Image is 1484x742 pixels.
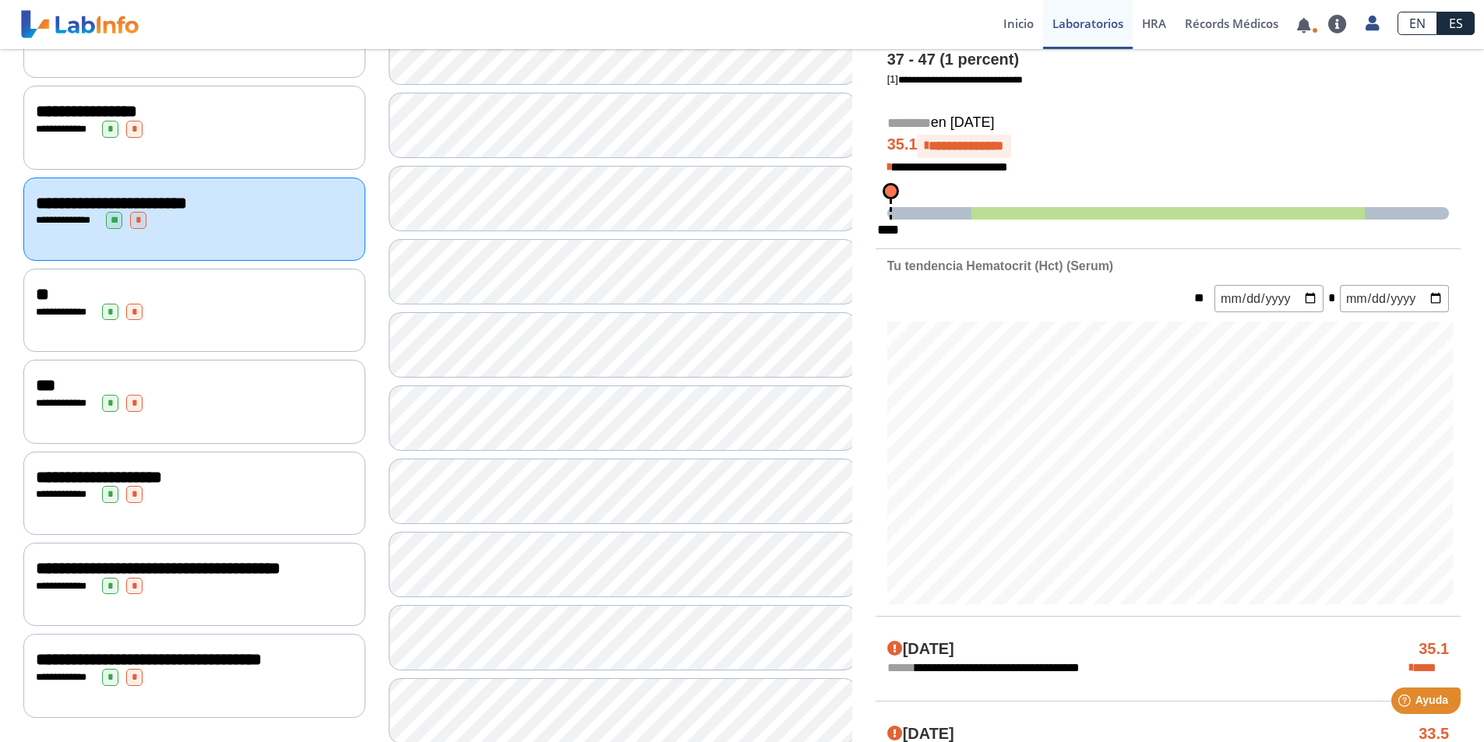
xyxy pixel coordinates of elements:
[887,114,1449,132] h5: en [DATE]
[887,73,1023,85] a: [1]
[887,135,1449,158] h4: 35.1
[1340,285,1449,312] input: mm/dd/yyyy
[887,259,1113,273] b: Tu tendencia Hematocrit (Hct) (Serum)
[887,51,1449,69] h4: 37 - 47 (1 percent)
[1142,16,1166,31] span: HRA
[1345,681,1467,725] iframe: Help widget launcher
[1398,12,1437,35] a: EN
[887,640,954,659] h4: [DATE]
[1214,285,1324,312] input: mm/dd/yyyy
[1419,640,1449,659] h4: 35.1
[1437,12,1475,35] a: ES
